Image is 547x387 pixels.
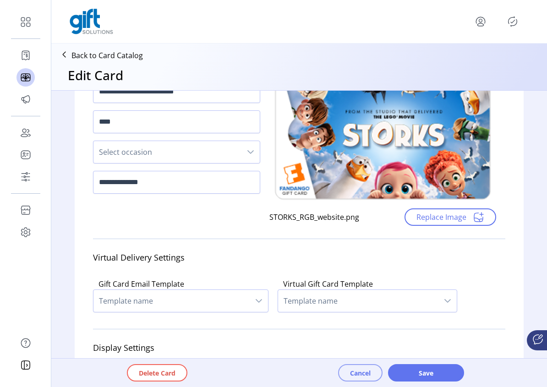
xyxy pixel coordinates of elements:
button: Publisher Panel [505,14,520,29]
span: Select occasion [93,141,241,163]
span: Delete Card [139,368,175,378]
span: Save [400,368,452,378]
div: dropdown trigger [241,141,260,163]
div: Virtual Delivery Settings [93,246,505,269]
div: dropdown trigger [250,290,268,312]
span: Replace Image [416,212,466,223]
div: Display Settings [93,336,505,360]
button: Cancel [338,364,383,382]
h3: Edit Card [68,65,123,85]
button: Save [388,364,464,382]
p: Back to Card Catalog [71,50,143,61]
label: Virtual Gift Card Template [283,279,373,289]
img: logo [70,9,113,34]
div: dropdown trigger [438,290,457,312]
div: STORKS_RGB_website.png [269,212,383,223]
span: Template name [278,290,438,312]
span: Template name [93,290,250,312]
label: Gift Card Email Template [98,279,184,289]
span: Cancel [350,368,371,378]
button: menu [473,14,488,29]
button: Delete Card [127,364,187,382]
